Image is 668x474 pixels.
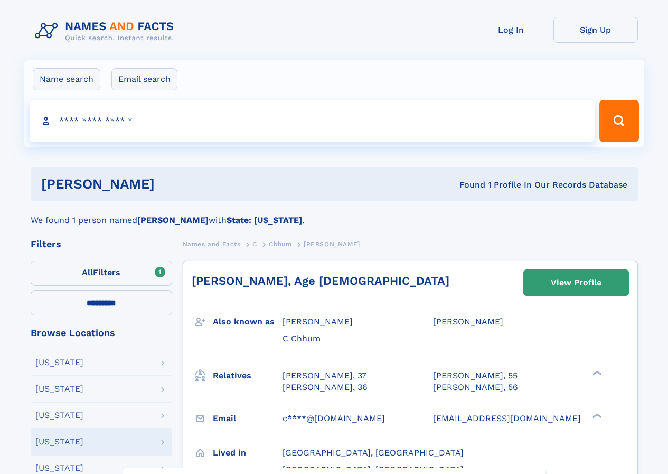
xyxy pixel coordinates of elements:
[30,100,595,142] input: search input
[599,100,638,142] button: Search Button
[35,385,83,393] div: [US_STATE]
[31,201,638,227] div: We found 1 person named with .
[35,438,83,446] div: [US_STATE]
[31,17,183,45] img: Logo Names and Facts
[35,411,83,420] div: [US_STATE]
[283,382,368,393] a: [PERSON_NAME], 36
[41,178,307,191] h1: [PERSON_NAME]
[469,17,553,43] a: Log In
[137,215,209,225] b: [PERSON_NAME]
[213,444,283,462] h3: Lived in
[82,267,93,277] span: All
[433,317,503,327] span: [PERSON_NAME]
[269,240,291,248] span: Chhum
[553,17,638,43] a: Sign Up
[35,464,83,472] div: [US_STATE]
[590,412,603,419] div: ❯
[111,68,177,90] label: Email search
[283,333,321,343] span: C Chhum
[283,448,464,458] span: [GEOGRAPHIC_DATA], [GEOGRAPHIC_DATA]
[433,382,518,393] a: [PERSON_NAME], 56
[307,179,627,191] div: Found 1 Profile In Our Records Database
[227,215,302,225] b: State: [US_STATE]
[283,370,366,382] a: [PERSON_NAME], 37
[551,271,601,295] div: View Profile
[252,240,257,248] span: C
[31,328,172,338] div: Browse Locations
[213,313,283,331] h3: Also known as
[590,369,603,376] div: ❯
[31,261,172,286] label: Filters
[183,237,241,250] a: Names and Facts
[213,410,283,427] h3: Email
[33,68,100,90] label: Name search
[524,270,628,295] a: View Profile
[192,274,449,287] a: [PERSON_NAME], Age [DEMOGRAPHIC_DATA]
[35,358,83,367] div: [US_STATE]
[269,237,291,250] a: Chhum
[31,239,172,249] div: Filters
[433,370,518,382] a: [PERSON_NAME], 55
[213,367,283,385] h3: Relatives
[304,240,360,248] span: [PERSON_NAME]
[433,413,581,423] span: [EMAIL_ADDRESS][DOMAIN_NAME]
[283,317,353,327] span: [PERSON_NAME]
[252,237,257,250] a: C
